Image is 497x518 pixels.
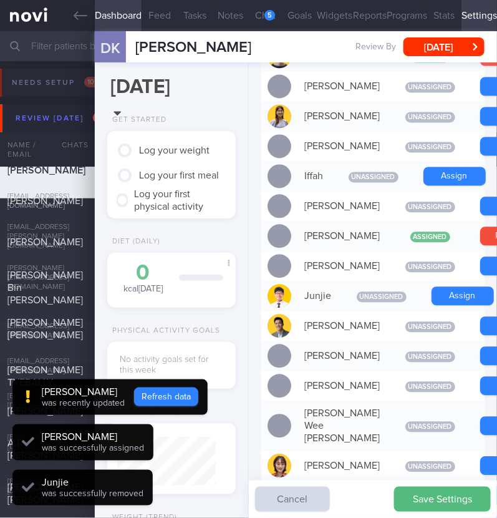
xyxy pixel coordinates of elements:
span: Unassigned [405,462,455,472]
div: DK [87,24,134,72]
div: 5 [264,10,275,21]
div: Junjie [42,476,143,489]
div: Needs setup [9,74,103,91]
span: Unassigned [405,82,455,93]
div: Chats [45,132,95,157]
div: [PERSON_NAME] [42,431,144,443]
span: Unassigned [405,112,455,123]
span: was successfully removed [42,489,143,498]
div: Diet (Daily) [107,237,160,247]
div: 0 [120,262,166,284]
button: Assign [432,287,494,306]
span: [PERSON_NAME] [7,406,83,416]
span: A R [PERSON_NAME] [7,438,83,461]
button: Save Settings [394,487,491,512]
div: [PERSON_NAME] [299,224,387,249]
div: [PERSON_NAME] [299,314,387,339]
div: Junjie [299,284,338,309]
div: [PERSON_NAME] [299,194,387,219]
span: [PERSON_NAME] [PERSON_NAME] [7,318,83,340]
span: [PERSON_NAME] [135,40,251,55]
div: [PERSON_NAME] [299,254,387,279]
div: [EMAIL_ADDRESS][PERSON_NAME][DOMAIN_NAME] [7,223,88,251]
div: Review [DATE] [12,110,111,127]
div: Get Started [107,115,166,125]
div: [EMAIL_ADDRESS][DOMAIN_NAME] [7,392,87,411]
span: Unassigned [405,202,455,213]
span: was recently updated [42,399,125,408]
span: was successfully assigned [42,444,144,452]
button: Cancel [255,487,330,512]
span: Unassigned [357,292,407,303]
div: [PERSON_NAME] [299,74,387,99]
div: [PERSON_NAME] [299,344,387,369]
button: Refresh data [134,388,198,406]
div: [PERSON_NAME] [42,386,125,398]
div: Iffah [299,164,330,189]
span: [PERSON_NAME] [7,196,83,206]
span: Unassigned [405,422,455,432]
div: [PERSON_NAME] [299,104,387,129]
span: Unassigned [405,322,455,333]
div: [PERSON_NAME] [299,454,387,479]
span: Unassigned [405,352,455,363]
span: Unassigned [405,262,455,273]
span: 101 [84,77,100,87]
div: [PERSON_NAME] [299,134,387,159]
button: [DATE] [403,37,485,56]
span: Unassigned [405,142,455,153]
span: Assigned [410,232,450,243]
span: Review By [355,42,396,53]
div: No activity goals set for this week [120,354,223,376]
span: [PERSON_NAME] Bin [PERSON_NAME] [7,270,83,305]
span: Unassigned [349,172,398,183]
div: kcal [DATE] [120,262,166,295]
div: [EMAIL_ADDRESS][DOMAIN_NAME] [7,433,88,452]
span: [PERSON_NAME] [7,237,83,247]
span: Unassigned [405,382,455,393]
span: [PERSON_NAME] [7,165,85,175]
button: Assign [423,167,486,186]
span: [PERSON_NAME] TYEBALLY [7,365,83,388]
div: Physical Activity Goals [107,326,220,336]
div: [PERSON_NAME] [299,374,387,399]
span: 22 [93,112,108,123]
span: [PERSON_NAME] [PERSON_NAME] [7,482,83,505]
div: [PERSON_NAME] Wee [PERSON_NAME] [299,401,387,451]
